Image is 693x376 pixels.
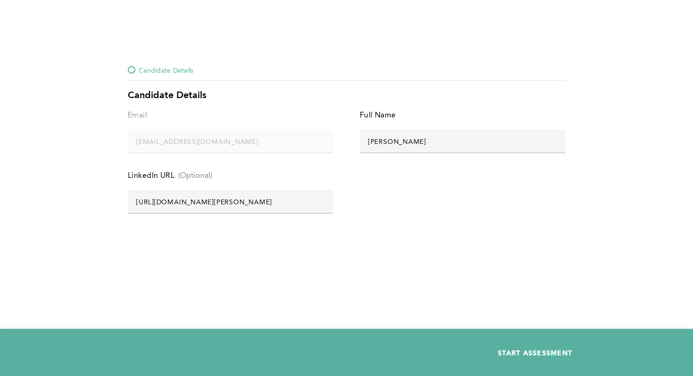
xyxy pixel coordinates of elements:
div: Email [128,109,147,122]
span: START ASSESSMENT [498,348,572,357]
div: Full Name [360,109,396,122]
div: LinkedIn URL [128,169,174,183]
button: START ASSESSMENT [482,345,588,360]
span: Candidate Details [139,64,193,75]
span: (Optional) [178,172,212,180]
div: Candidate Details [128,90,565,101]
